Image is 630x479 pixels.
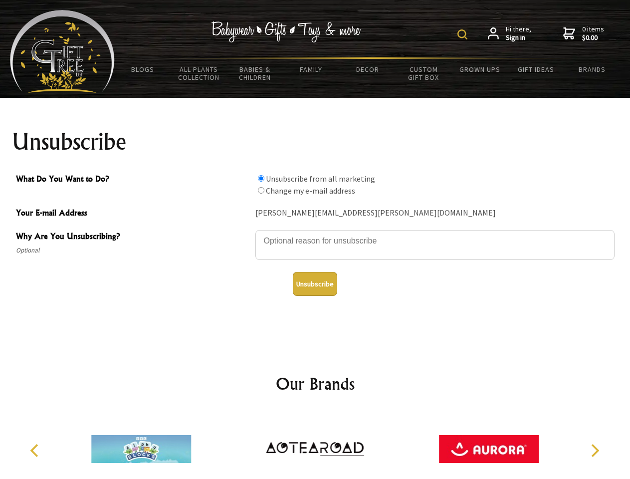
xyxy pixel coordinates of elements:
a: Grown Ups [451,59,508,80]
textarea: Why Are You Unsubscribing? [255,230,615,260]
h1: Unsubscribe [12,130,619,154]
a: All Plants Collection [171,59,227,88]
strong: Sign in [506,33,531,42]
a: Hi there,Sign in [488,25,531,42]
a: BLOGS [115,59,171,80]
span: Hi there, [506,25,531,42]
strong: $0.00 [582,33,604,42]
a: Brands [564,59,621,80]
label: Unsubscribe from all marketing [266,174,375,184]
a: Decor [339,59,396,80]
span: Your E-mail Address [16,207,250,221]
input: What Do You Want to Do? [258,187,264,194]
img: product search [457,29,467,39]
span: Why Are You Unsubscribing? [16,230,250,244]
img: Babyware - Gifts - Toys and more... [10,10,115,93]
img: Babywear - Gifts - Toys & more [211,21,361,42]
a: Gift Ideas [508,59,564,80]
button: Unsubscribe [293,272,337,296]
label: Change my e-mail address [266,186,355,196]
button: Next [584,440,606,462]
input: What Do You Want to Do? [258,175,264,182]
span: 0 items [582,24,604,42]
a: 0 items$0.00 [563,25,604,42]
a: Babies & Children [227,59,283,88]
h2: Our Brands [20,372,611,396]
a: Family [283,59,340,80]
span: Optional [16,244,250,256]
div: [PERSON_NAME][EMAIL_ADDRESS][PERSON_NAME][DOMAIN_NAME] [255,206,615,221]
a: Custom Gift Box [396,59,452,88]
span: What Do You Want to Do? [16,173,250,187]
button: Previous [25,440,47,462]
